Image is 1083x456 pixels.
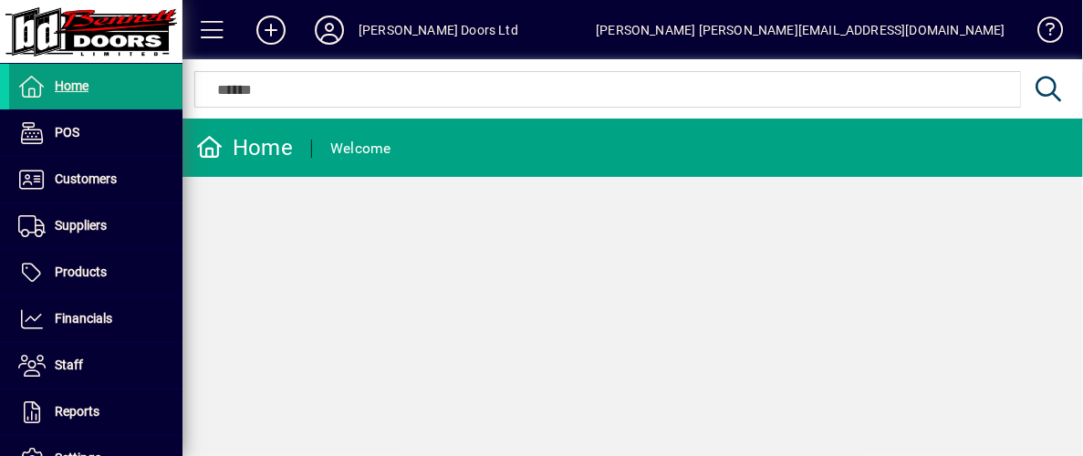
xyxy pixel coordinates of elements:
[359,16,518,45] div: [PERSON_NAME] Doors Ltd
[9,157,182,202] a: Customers
[55,218,107,233] span: Suppliers
[330,134,391,163] div: Welcome
[242,14,300,47] button: Add
[55,78,89,93] span: Home
[9,110,182,156] a: POS
[1024,4,1060,63] a: Knowledge Base
[196,133,293,162] div: Home
[55,404,99,419] span: Reports
[55,311,112,326] span: Financials
[9,343,182,389] a: Staff
[9,203,182,249] a: Suppliers
[55,171,117,186] span: Customers
[300,14,359,47] button: Profile
[9,250,182,295] a: Products
[55,264,107,279] span: Products
[596,16,1005,45] div: [PERSON_NAME] [PERSON_NAME][EMAIL_ADDRESS][DOMAIN_NAME]
[55,358,83,372] span: Staff
[9,296,182,342] a: Financials
[9,389,182,435] a: Reports
[55,125,79,140] span: POS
